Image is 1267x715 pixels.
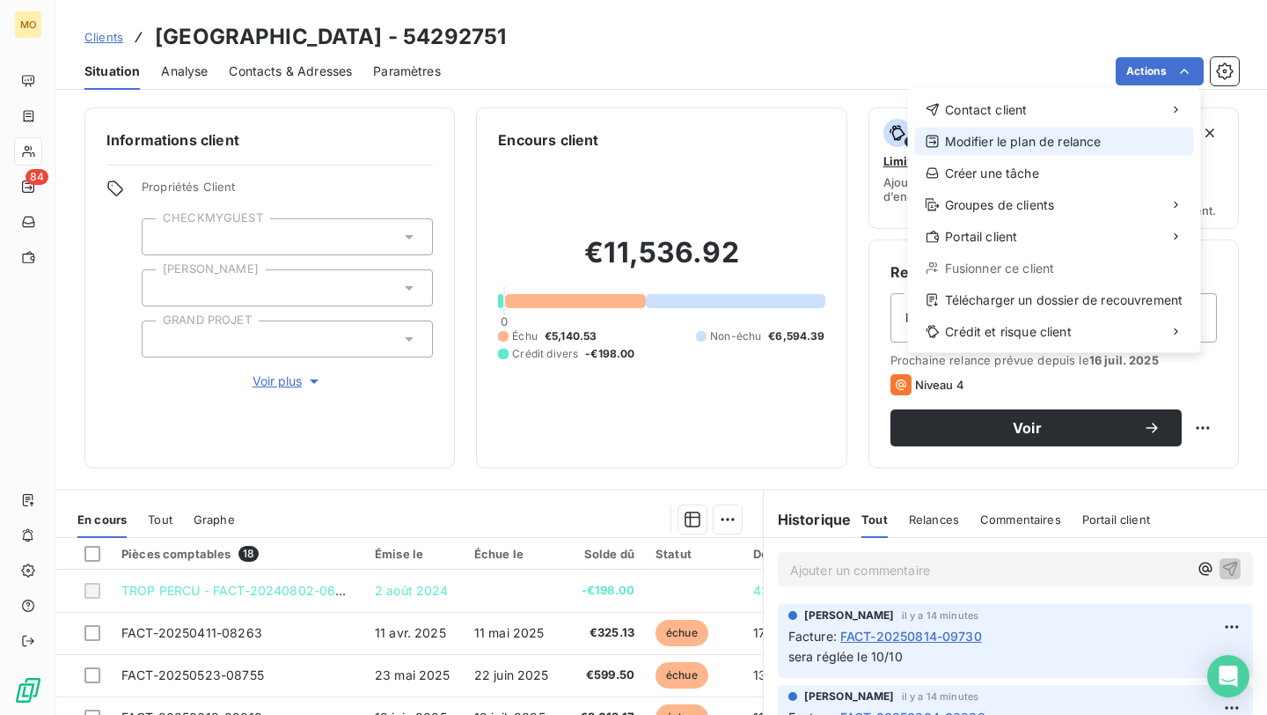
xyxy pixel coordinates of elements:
[915,254,1194,283] div: Fusionner ce client
[908,89,1201,353] div: Actions
[945,323,1071,341] span: Crédit et risque client
[945,196,1055,214] span: Groupes de clients
[945,101,1027,119] span: Contact client
[915,286,1194,314] div: Télécharger un dossier de recouvrement
[945,228,1017,246] span: Portail client
[915,159,1194,188] div: Créer une tâche
[915,128,1194,156] div: Modifier le plan de relance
